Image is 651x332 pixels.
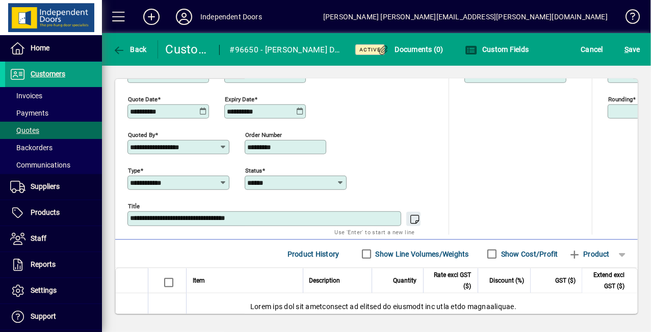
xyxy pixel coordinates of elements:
div: #96650 - [PERSON_NAME] Developments - [STREET_ADDRESS][PERSON_NAME] [230,42,343,58]
span: Settings [31,286,57,294]
span: Back [113,45,147,53]
span: Active [359,46,381,53]
span: Custom Fields [465,45,529,53]
a: Payments [5,104,102,122]
span: ave [624,41,640,58]
a: Invoices [5,87,102,104]
button: Custom Fields [462,40,532,59]
div: [PERSON_NAME] [PERSON_NAME][EMAIL_ADDRESS][PERSON_NAME][DOMAIN_NAME] [323,9,608,25]
a: Home [5,36,102,61]
span: Product History [288,246,340,262]
span: S [624,45,629,53]
span: Item [193,275,205,286]
span: Suppliers [31,182,60,190]
span: Products [31,208,60,216]
a: Products [5,200,102,226]
span: Home [31,44,49,52]
div: Customer Quote [166,41,209,58]
span: Communications [10,161,70,169]
a: Settings [5,278,102,303]
mat-label: Rounding [608,96,633,103]
mat-label: Expiry date [225,96,254,103]
mat-label: Status [245,167,262,174]
button: Profile [168,8,200,26]
a: Backorders [5,139,102,156]
button: Product History [283,245,344,263]
span: Discount (%) [489,275,524,286]
mat-label: Quote date [128,96,158,103]
app-page-header-button: Back [102,40,158,59]
mat-hint: Use 'Enter' to start a new line [335,226,415,238]
span: Quotes [10,126,39,134]
span: Backorders [10,144,53,152]
a: Knowledge Base [618,2,638,35]
a: Suppliers [5,174,102,200]
span: Product [568,246,610,262]
button: Back [110,40,149,59]
button: Product [563,245,615,263]
span: Extend excl GST ($) [588,269,624,292]
a: Support [5,304,102,329]
span: Customers [31,70,65,78]
span: Support [31,312,56,320]
label: Show Line Volumes/Weights [374,249,469,259]
mat-label: Title [128,203,140,210]
button: Cancel [579,40,606,59]
label: Show Cost/Profit [499,249,558,259]
mat-label: Quoted by [128,131,155,139]
button: Add [135,8,168,26]
button: Documents (0) [375,40,446,59]
span: Quantity [394,275,417,286]
span: GST ($) [555,275,576,286]
div: Independent Doors [200,9,262,25]
a: Staff [5,226,102,252]
span: Payments [10,109,48,117]
a: Reports [5,252,102,278]
a: Quotes [5,122,102,139]
span: Rate excl GST ($) [430,269,472,292]
span: Documents (0) [377,45,444,53]
span: Cancel [581,41,604,58]
span: Reports [31,260,56,268]
mat-label: Type [128,167,140,174]
mat-label: Order number [245,131,282,139]
span: Description [309,275,341,286]
button: Save [622,40,643,59]
span: Invoices [10,92,42,100]
a: Communications [5,156,102,174]
span: Staff [31,234,46,242]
